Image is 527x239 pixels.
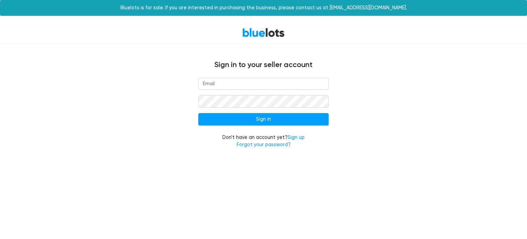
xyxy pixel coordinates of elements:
[58,61,469,69] h4: Sign in to your seller account
[242,28,285,37] a: BlueLots
[198,113,329,126] input: Sign In
[198,134,329,149] div: Don't have an account yet?
[198,78,329,90] input: Email
[288,134,305,140] a: Sign up
[237,142,291,148] a: Forgot your password?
